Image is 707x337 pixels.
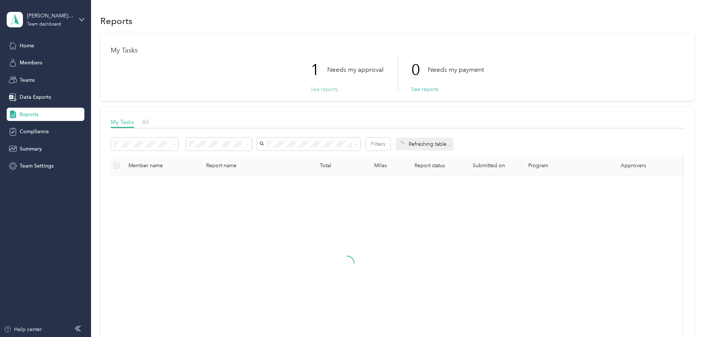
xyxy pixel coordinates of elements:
[311,54,327,85] p: 1
[327,65,383,74] p: Needs my approval
[20,76,35,84] span: Teams
[311,85,338,93] button: See reports
[411,85,439,93] button: See reports
[20,145,42,153] span: Summary
[399,162,461,169] span: Report status
[522,156,615,176] th: Program
[615,156,689,176] th: Approvers
[123,156,200,176] th: Member name
[666,296,707,337] iframe: Everlance-gr Chat Button Frame
[111,118,134,125] span: My Tasks
[20,162,54,170] span: Team Settings
[128,162,194,169] div: Member name
[20,42,34,50] span: Home
[288,162,331,169] div: Total
[142,118,149,125] span: All
[411,54,428,85] p: 0
[20,93,51,101] span: Data Exports
[366,138,391,151] button: Filters
[200,156,282,176] th: Report name
[343,162,387,169] div: Miles
[100,17,133,25] h1: Reports
[27,22,61,27] div: Team dashboard
[20,59,42,67] span: Members
[111,47,684,54] h1: My Tasks
[428,65,484,74] p: Needs my payment
[467,156,522,176] th: Submitted on
[4,326,42,333] button: Help center
[20,128,49,135] span: Compliance
[396,138,453,151] div: Refreshing table...
[20,111,38,118] span: Reports
[27,12,73,20] div: [PERSON_NAME] team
